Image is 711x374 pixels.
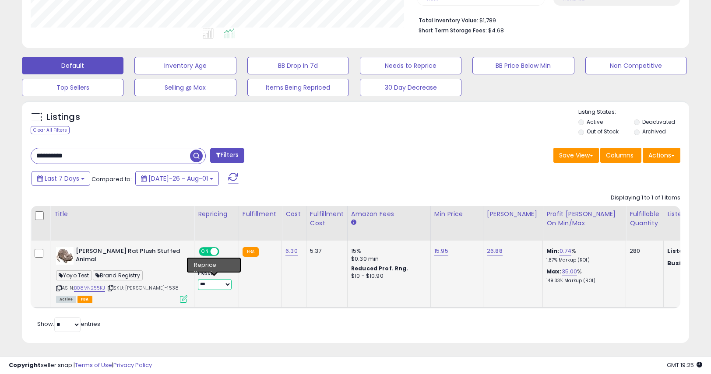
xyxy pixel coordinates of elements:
[134,79,236,96] button: Selling @ Max
[247,79,349,96] button: Items Being Repriced
[472,57,574,74] button: BB Price Below Min
[642,118,675,126] label: Deactivated
[247,57,349,74] button: BB Drop in 7d
[546,268,619,284] div: %
[243,210,278,219] div: Fulfillment
[587,128,619,135] label: Out of Stock
[32,171,90,186] button: Last 7 Days
[135,171,219,186] button: [DATE]-26 - Aug-01
[56,247,187,302] div: ASIN:
[360,57,461,74] button: Needs to Reprice
[31,126,70,134] div: Clear All Filters
[9,361,152,370] div: seller snap | |
[642,128,666,135] label: Archived
[487,247,503,255] a: 26.88
[76,247,182,266] b: [PERSON_NAME] Rat Plush Stuffed Animal
[93,270,143,280] span: Brand Registry
[546,267,562,276] b: Max:
[546,257,619,263] p: 1.87% Markup (ROI)
[351,273,424,280] div: $10 - $10.90
[92,175,132,183] span: Compared to:
[113,361,152,369] a: Privacy Policy
[310,210,344,228] div: Fulfillment Cost
[45,174,79,183] span: Last 7 Days
[434,247,448,255] a: 15.95
[351,219,356,227] small: Amazon Fees.
[106,284,179,291] span: | SKU: [PERSON_NAME]-1538
[285,247,298,255] a: 6.30
[351,265,408,272] b: Reduced Prof. Rng.
[198,210,235,219] div: Repricing
[148,174,208,183] span: [DATE]-26 - Aug-01
[46,111,80,123] h5: Listings
[56,270,92,280] span: Yoyo Test
[578,108,689,116] p: Listing States:
[351,255,424,263] div: $0.30 min
[210,148,244,163] button: Filters
[585,57,687,74] button: Non Competitive
[37,320,100,328] span: Show: entries
[285,210,303,219] div: Cost
[611,194,680,202] div: Displaying 1 to 1 of 1 items
[218,248,232,255] span: OFF
[560,247,572,255] a: 0.74
[562,267,577,276] a: 35.00
[198,261,232,269] div: Win BuyBox *
[600,148,641,163] button: Columns
[360,79,461,96] button: 30 Day Decrease
[22,79,123,96] button: Top Sellers
[22,57,123,74] button: Default
[351,247,424,255] div: 15%
[553,148,599,163] button: Save View
[488,26,504,35] span: $4.68
[56,296,76,303] span: All listings currently available for purchase on Amazon
[74,284,105,292] a: B08VN255KJ
[419,27,487,34] b: Short Term Storage Fees:
[434,210,479,219] div: Min Price
[546,247,619,263] div: %
[606,151,634,160] span: Columns
[351,210,427,219] div: Amazon Fees
[200,248,211,255] span: ON
[487,210,539,219] div: [PERSON_NAME]
[198,270,232,290] div: Preset:
[546,278,619,284] p: 149.33% Markup (ROI)
[587,118,603,126] label: Active
[134,57,236,74] button: Inventory Age
[546,247,560,255] b: Min:
[56,247,74,265] img: 41xAkaRo+kS._SL40_.jpg
[54,210,190,219] div: Title
[630,210,660,228] div: Fulfillable Quantity
[75,361,112,369] a: Terms of Use
[419,17,478,24] b: Total Inventory Value:
[310,247,341,255] div: 5.37
[77,296,92,303] span: FBA
[643,148,680,163] button: Actions
[543,206,626,241] th: The percentage added to the cost of goods (COGS) that forms the calculator for Min & Max prices.
[630,247,657,255] div: 280
[419,14,674,25] li: $1,789
[9,361,41,369] strong: Copyright
[667,361,702,369] span: 2025-08-10 19:25 GMT
[667,247,707,255] b: Listed Price:
[243,247,259,257] small: FBA
[546,210,622,228] div: Profit [PERSON_NAME] on Min/Max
